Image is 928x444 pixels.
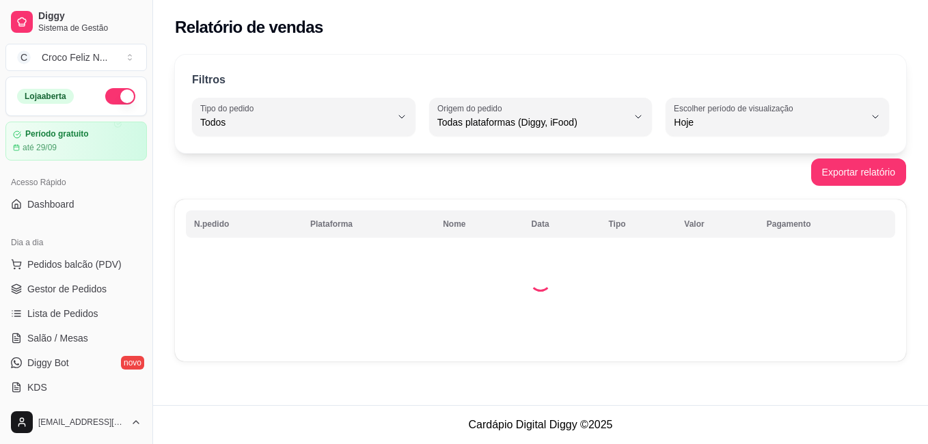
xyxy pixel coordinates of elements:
[192,72,226,88] p: Filtros
[38,417,125,428] span: [EMAIL_ADDRESS][DOMAIN_NAME]
[38,23,141,33] span: Sistema de Gestão
[27,307,98,320] span: Lista de Pedidos
[105,88,135,105] button: Alterar Status
[5,406,147,439] button: [EMAIL_ADDRESS][DOMAIN_NAME]
[200,102,258,114] label: Tipo do pedido
[25,129,89,139] article: Período gratuito
[530,270,551,292] div: Loading
[175,16,323,38] h2: Relatório de vendas
[17,51,31,64] span: C
[27,331,88,345] span: Salão / Mesas
[27,282,107,296] span: Gestor de Pedidos
[27,380,47,394] span: KDS
[5,193,147,215] a: Dashboard
[17,89,74,104] div: Loja aberta
[5,278,147,300] a: Gestor de Pedidos
[437,102,506,114] label: Origem do pedido
[42,51,107,64] div: Croco Feliz N ...
[200,115,391,129] span: Todos
[5,5,147,38] a: DiggySistema de Gestão
[5,352,147,374] a: Diggy Botnovo
[38,10,141,23] span: Diggy
[5,171,147,193] div: Acesso Rápido
[666,98,889,136] button: Escolher período de visualizaçãoHoje
[674,102,797,114] label: Escolher período de visualização
[5,303,147,324] a: Lista de Pedidos
[5,376,147,398] a: KDS
[23,142,57,153] article: até 29/09
[437,115,628,129] span: Todas plataformas (Diggy, iFood)
[27,197,74,211] span: Dashboard
[811,158,906,186] button: Exportar relatório
[27,356,69,370] span: Diggy Bot
[674,115,864,129] span: Hoje
[5,327,147,349] a: Salão / Mesas
[192,98,415,136] button: Tipo do pedidoTodos
[27,258,122,271] span: Pedidos balcão (PDV)
[5,44,147,71] button: Select a team
[429,98,653,136] button: Origem do pedidoTodas plataformas (Diggy, iFood)
[5,232,147,253] div: Dia a dia
[5,122,147,161] a: Período gratuitoaté 29/09
[5,253,147,275] button: Pedidos balcão (PDV)
[153,405,928,444] footer: Cardápio Digital Diggy © 2025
